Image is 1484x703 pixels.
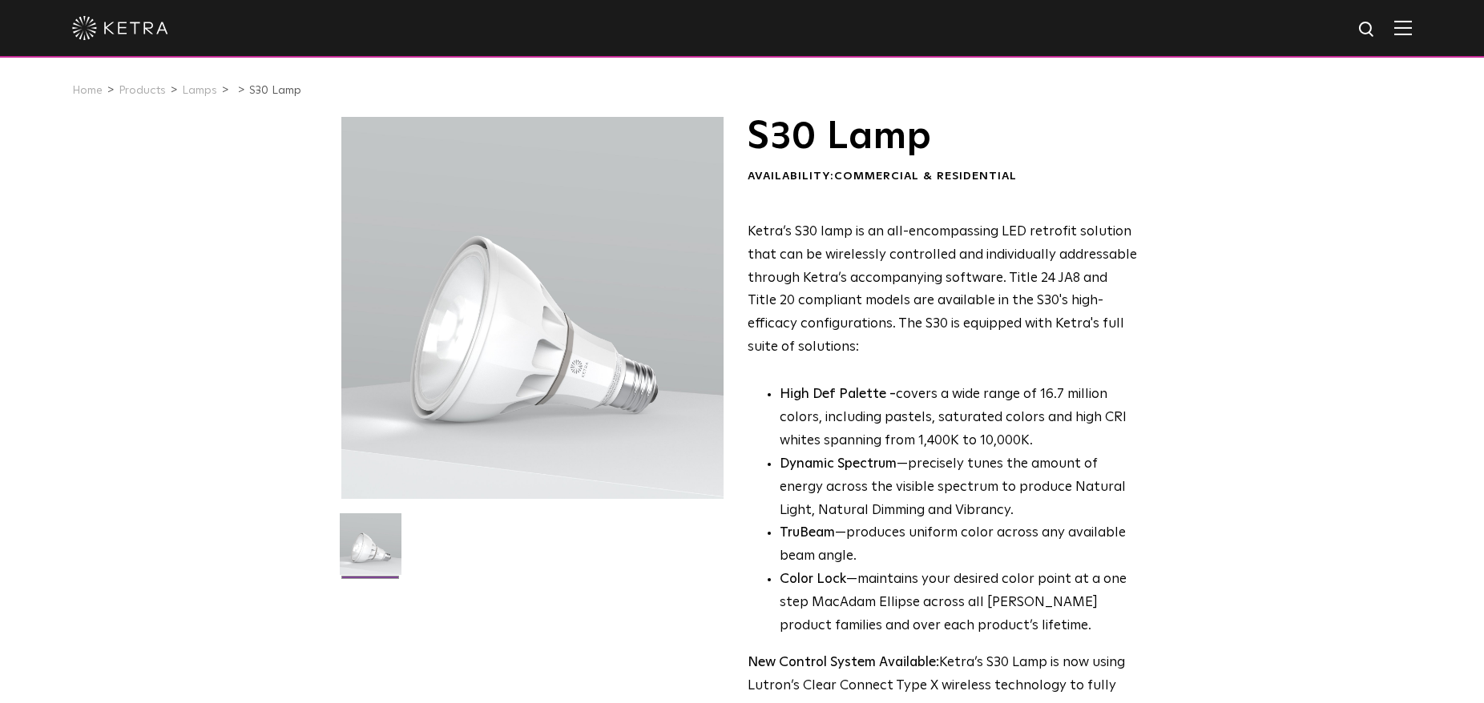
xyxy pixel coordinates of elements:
[780,568,1138,638] li: —maintains your desired color point at a one step MacAdam Ellipse across all [PERSON_NAME] produc...
[780,457,897,471] strong: Dynamic Spectrum
[249,85,301,96] a: S30 Lamp
[182,85,217,96] a: Lamps
[834,171,1017,182] span: Commercial & Residential
[748,225,1137,354] span: Ketra’s S30 lamp is an all-encompassing LED retrofit solution that can be wirelessly controlled a...
[748,117,1138,157] h1: S30 Lamp
[780,522,1138,568] li: —produces uniform color across any available beam angle.
[72,16,168,40] img: ketra-logo-2019-white
[340,513,401,587] img: S30-Lamp-Edison-2021-Web-Square
[780,453,1138,523] li: —precisely tunes the amount of energy across the visible spectrum to produce Natural Light, Natur...
[780,526,835,540] strong: TruBeam
[72,85,103,96] a: Home
[119,85,166,96] a: Products
[780,572,846,586] strong: Color Lock
[780,384,1138,453] p: covers a wide range of 16.7 million colors, including pastels, saturated colors and high CRI whit...
[748,656,939,669] strong: New Control System Available:
[780,388,896,401] strong: High Def Palette -
[1357,20,1377,40] img: search icon
[1394,20,1412,35] img: Hamburger%20Nav.svg
[748,169,1138,185] div: Availability:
